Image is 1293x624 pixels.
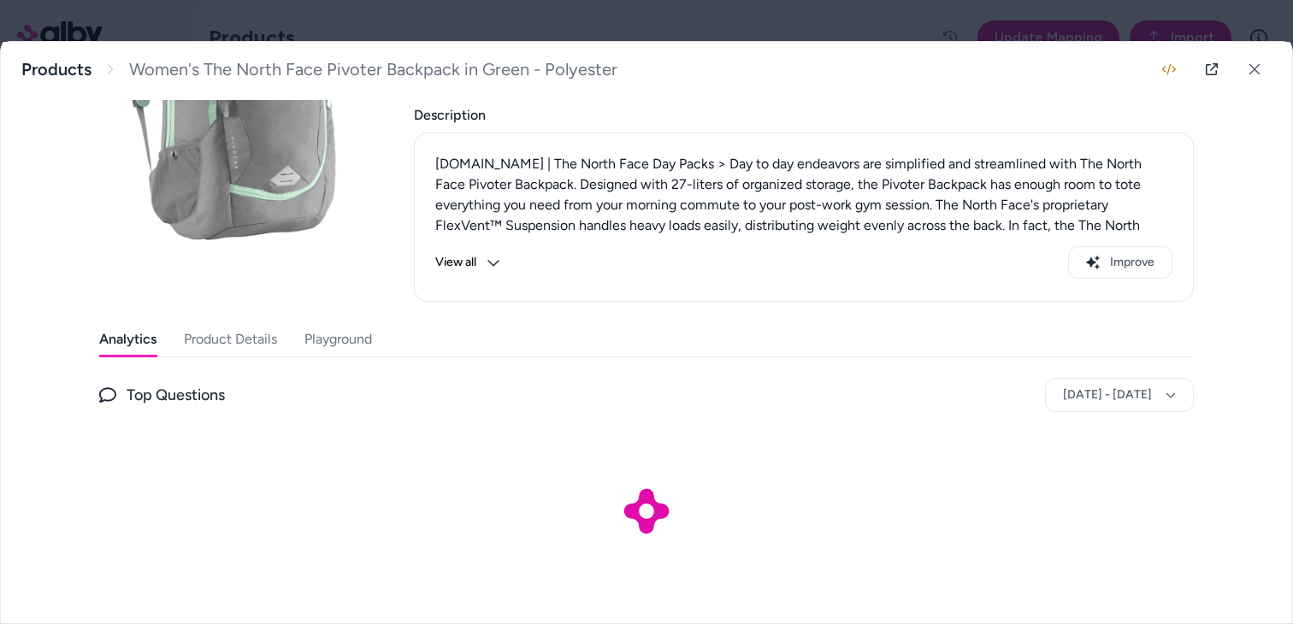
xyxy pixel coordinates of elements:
button: Product Details [184,322,277,356]
span: Top Questions [127,383,225,407]
button: Playground [304,322,372,356]
nav: breadcrumb [21,59,617,80]
a: Products [21,59,92,80]
p: [DOMAIN_NAME] | The North Face Day Packs > Day to day endeavors are simplified and streamlined wi... [435,154,1172,359]
button: Improve [1068,246,1172,279]
button: View all [435,246,500,279]
span: Description [414,105,1194,126]
span: Women's The North Face Pivoter Backpack in Green - Polyester [129,59,617,80]
button: Analytics [99,322,156,356]
button: [DATE] - [DATE] [1045,378,1194,412]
